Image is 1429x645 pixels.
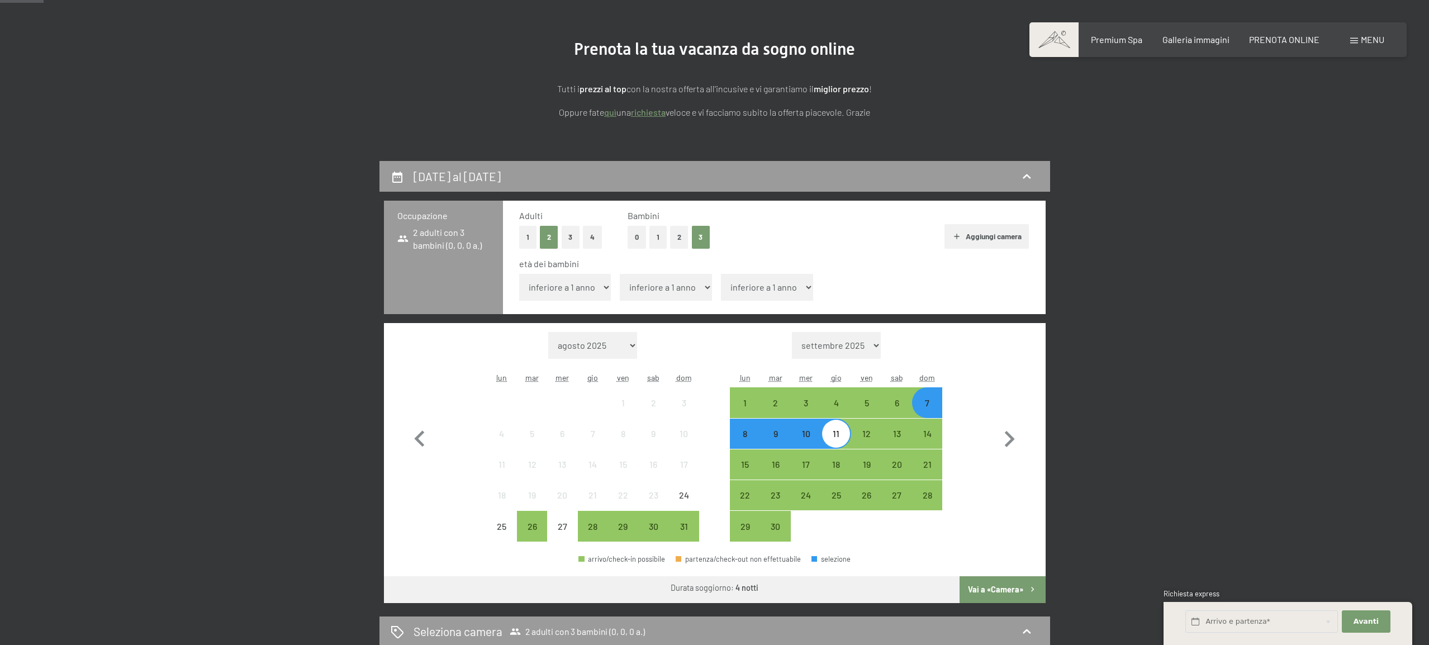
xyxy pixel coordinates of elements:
[547,419,577,449] div: Wed Aug 06 2025
[1342,610,1390,633] button: Avanti
[435,105,994,120] p: Oppure fate una veloce e vi facciamo subito la offerta piacevole. Grazie
[821,419,851,449] div: arrivo/check-in possibile
[740,373,751,382] abbr: lunedì
[912,480,942,510] div: arrivo/check-in possibile
[670,491,697,519] div: 24
[791,419,821,449] div: Wed Sep 10 2025
[730,511,760,541] div: Mon Sep 29 2025
[608,419,638,449] div: arrivo/check-in non effettuabile
[578,480,608,510] div: Thu Aug 21 2025
[851,480,881,510] div: arrivo/check-in possibile
[487,480,517,510] div: Mon Aug 18 2025
[822,399,850,426] div: 4
[638,449,668,480] div: arrivo/check-in non effettuabile
[540,226,558,249] button: 2
[639,491,667,519] div: 23
[488,491,516,519] div: 18
[609,429,637,457] div: 8
[487,449,517,480] div: arrivo/check-in non effettuabile
[414,623,502,639] h2: Seleziona camera
[608,480,638,510] div: arrivo/check-in non effettuabile
[578,480,608,510] div: arrivo/check-in non effettuabile
[579,522,607,550] div: 28
[913,460,941,488] div: 21
[852,429,880,457] div: 12
[944,224,1029,249] button: Aggiungi camera
[730,480,760,510] div: Mon Sep 22 2025
[628,226,646,249] button: 0
[525,373,539,382] abbr: martedì
[671,582,758,594] div: Durata soggiorno:
[851,419,881,449] div: Fri Sep 12 2025
[851,449,881,480] div: arrivo/check-in possibile
[547,449,577,480] div: arrivo/check-in non effettuabile
[638,419,668,449] div: Sat Aug 09 2025
[668,419,699,449] div: Sun Aug 10 2025
[668,419,699,449] div: arrivo/check-in non effettuabile
[578,449,608,480] div: arrivo/check-in non effettuabile
[668,511,699,541] div: Sun Aug 31 2025
[791,449,821,480] div: Wed Sep 17 2025
[791,480,821,510] div: Wed Sep 24 2025
[1354,616,1379,627] span: Avanti
[676,556,801,563] div: partenza/check-out non effettuabile
[762,429,790,457] div: 9
[638,511,668,541] div: Sat Aug 30 2025
[882,480,912,510] div: Sat Sep 27 2025
[608,387,638,418] div: Fri Aug 01 2025
[578,511,608,541] div: arrivo/check-in possibile
[519,210,543,221] span: Adulti
[1164,589,1219,598] span: Richiesta express
[670,522,697,550] div: 31
[517,419,547,449] div: arrivo/check-in non effettuabile
[730,387,760,418] div: arrivo/check-in possibile
[397,226,490,252] span: 2 adulti con 3 bambini (0, 0, 0 a.)
[617,373,629,382] abbr: venerdì
[769,373,782,382] abbr: martedì
[609,460,637,488] div: 15
[912,419,942,449] div: arrivo/check-in possibile
[496,373,507,382] abbr: lunedì
[580,83,626,94] strong: prezzi al top
[762,399,790,426] div: 2
[518,460,546,488] div: 12
[562,226,580,249] button: 3
[487,419,517,449] div: arrivo/check-in non effettuabile
[638,387,668,418] div: arrivo/check-in non effettuabile
[638,511,668,541] div: arrivo/check-in possibile
[761,480,791,510] div: arrivo/check-in possibile
[882,419,912,449] div: arrivo/check-in possibile
[668,387,699,418] div: Sun Aug 03 2025
[639,522,667,550] div: 30
[517,480,547,510] div: arrivo/check-in non effettuabile
[851,419,881,449] div: arrivo/check-in possibile
[912,480,942,510] div: Sun Sep 28 2025
[604,107,616,117] a: quì
[435,82,994,96] p: Tutti i con la nostra offerta all'incusive e vi garantiamo il !
[518,491,546,519] div: 19
[548,522,576,550] div: 27
[638,449,668,480] div: Sat Aug 16 2025
[487,419,517,449] div: Mon Aug 04 2025
[821,419,851,449] div: Thu Sep 11 2025
[730,419,760,449] div: arrivo/check-in possibile
[851,387,881,418] div: arrivo/check-in possibile
[487,480,517,510] div: arrivo/check-in non effettuabile
[882,449,912,480] div: arrivo/check-in possibile
[993,332,1026,542] button: Mese successivo
[792,460,820,488] div: 17
[547,511,577,541] div: Wed Aug 27 2025
[488,460,516,488] div: 11
[731,399,759,426] div: 1
[730,419,760,449] div: Mon Sep 08 2025
[822,429,850,457] div: 11
[799,373,813,382] abbr: mercoledì
[762,522,790,550] div: 30
[1162,34,1229,45] a: Galleria immagini
[912,449,942,480] div: arrivo/check-in possibile
[608,480,638,510] div: Fri Aug 22 2025
[821,480,851,510] div: Thu Sep 25 2025
[668,511,699,541] div: arrivo/check-in possibile
[821,387,851,418] div: arrivo/check-in possibile
[913,399,941,426] div: 7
